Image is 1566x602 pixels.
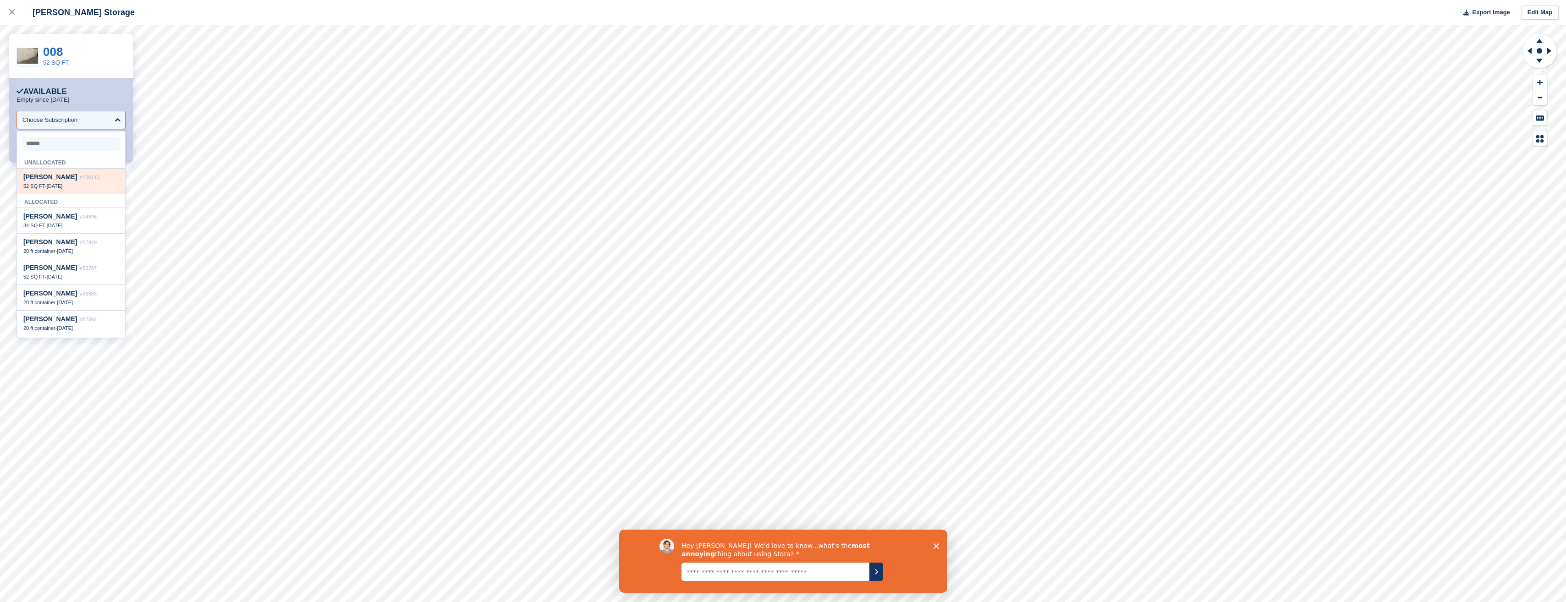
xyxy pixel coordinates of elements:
button: Export Image [1458,5,1510,20]
span: 20 ft container [23,325,55,331]
span: 34 SQ FT [23,223,45,228]
div: Unallocated [17,154,125,169]
span: [DATE] [57,325,73,331]
span: #106113 [80,175,99,180]
div: Allocated [17,194,125,208]
a: 008 [43,45,63,59]
span: [PERSON_NAME] [23,213,77,220]
img: thumbnail_IMG_5024.jpg [17,48,38,64]
button: Keyboard Shortcuts [1533,110,1547,126]
span: [DATE] [57,300,73,305]
span: 52 SQ FT [23,183,45,189]
div: Available [16,87,67,96]
span: [PERSON_NAME] [23,290,77,297]
span: #86885 [80,291,97,296]
span: [DATE] [47,223,63,228]
div: - [23,183,119,189]
div: - [23,325,119,331]
div: [PERSON_NAME] Storage [24,7,135,18]
span: 52 SQ FT [23,274,45,279]
span: [DATE] [57,248,73,254]
span: #93787 [80,265,97,271]
span: [PERSON_NAME] [23,264,77,271]
a: Edit Map [1521,5,1559,20]
div: Choose Subscription [22,115,77,125]
p: Empty since [DATE] [16,96,69,104]
span: [DATE] [47,183,63,189]
div: - [23,248,119,254]
div: - [23,299,119,306]
span: #94896 [80,214,97,219]
span: [DATE] [47,274,63,279]
span: 20 ft container [23,248,55,254]
div: - [23,222,119,229]
span: #87949 [80,240,97,245]
button: Zoom Out [1533,90,1547,105]
span: Export Image [1472,8,1510,17]
span: #87592 [80,317,97,322]
button: Map Legend [1533,131,1547,146]
span: [PERSON_NAME] [23,238,77,246]
span: [PERSON_NAME] [23,315,77,323]
a: 52 SQ FT [43,59,69,66]
span: [PERSON_NAME] [23,173,77,181]
button: Zoom In [1533,75,1547,90]
div: - [23,274,119,280]
span: 20 ft container [23,300,55,305]
iframe: Survey by David from Stora [619,530,947,593]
